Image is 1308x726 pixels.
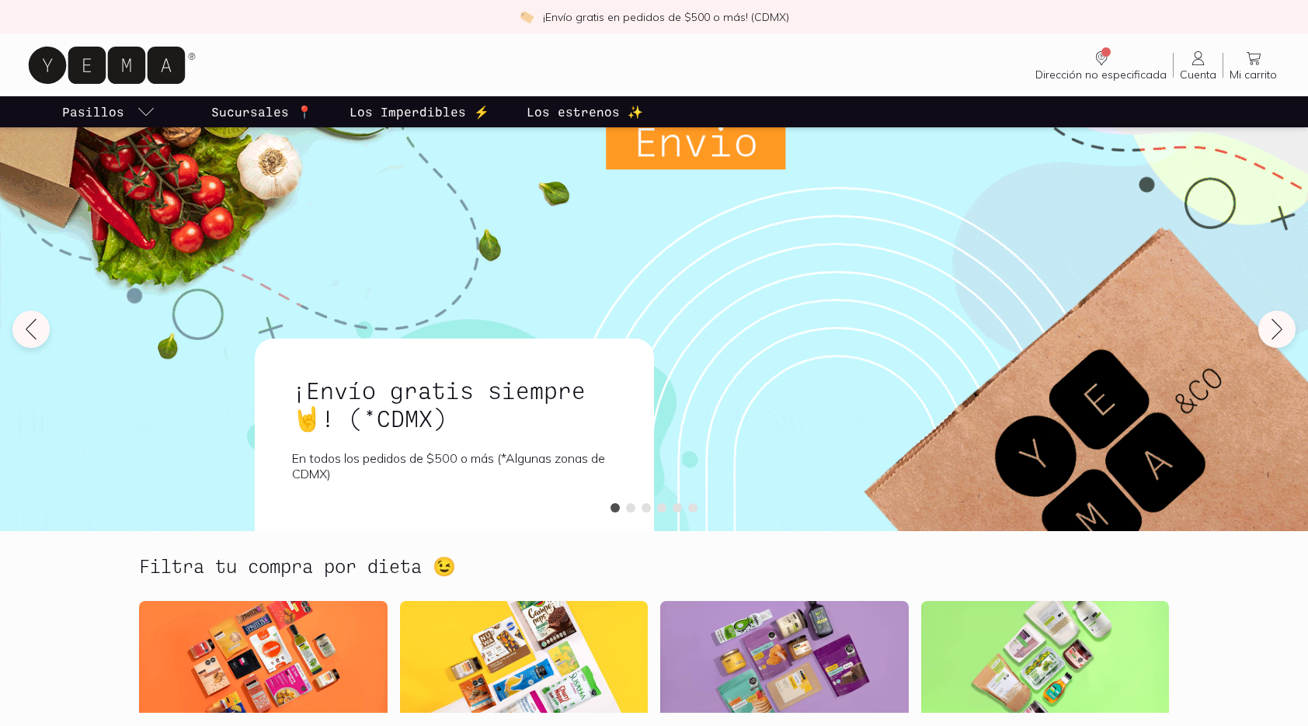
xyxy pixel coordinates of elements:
h2: Filtra tu compra por dieta 😉 [139,556,456,576]
a: Los Imperdibles ⚡️ [346,96,492,127]
span: Cuenta [1180,68,1216,82]
img: check [520,10,534,24]
a: Cuenta [1174,49,1223,82]
a: pasillo-todos-link [59,96,158,127]
img: Dieta Vegana [139,601,388,713]
span: Mi carrito [1230,68,1277,82]
img: Dieta orgánica [921,601,1170,713]
a: Mi carrito [1223,49,1283,82]
p: Los estrenos ✨ [527,102,643,121]
span: Dirección no especificada [1035,68,1167,82]
p: ¡Envío gratis en pedidos de $500 o más! (CDMX) [543,9,789,25]
h1: ¡Envío gratis siempre🤘! (*CDMX) [292,376,617,432]
a: Los estrenos ✨ [524,96,646,127]
a: Dirección no especificada [1029,49,1173,82]
a: Sucursales 📍 [208,96,315,127]
p: Los Imperdibles ⚡️ [350,102,489,121]
p: Pasillos [62,102,124,121]
img: Dieta keto [660,601,909,713]
p: En todos los pedidos de $500 o más (*Algunas zonas de CDMX) [292,450,617,481]
p: Sucursales 📍 [211,102,312,121]
img: Dieta sin gluten [400,601,649,713]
